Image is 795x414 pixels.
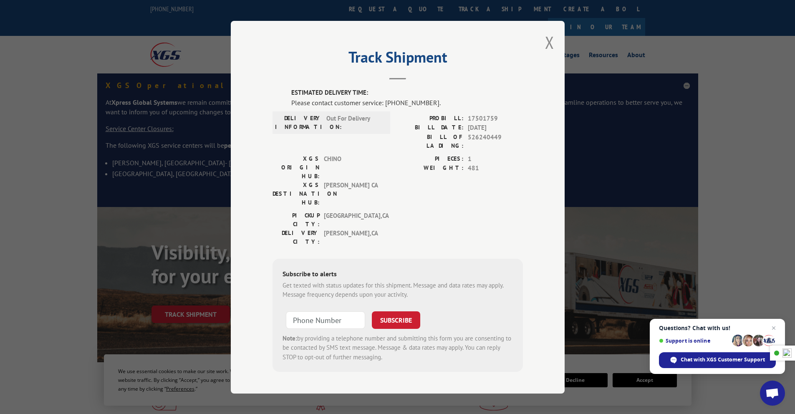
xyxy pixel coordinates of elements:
span: Questions? Chat with us! [659,325,776,331]
button: SUBSCRIBE [372,311,420,328]
span: Support is online [659,338,729,344]
div: Subscribe to alerts [283,268,513,280]
a: Open chat [760,381,785,406]
span: [DATE] [468,123,523,133]
label: PROBILL: [398,114,464,123]
label: PIECES: [398,154,464,164]
span: 526240449 [468,132,523,150]
strong: Note: [283,334,297,342]
div: by providing a telephone number and submitting this form you are consenting to be contacted by SM... [283,333,513,362]
label: DELIVERY INFORMATION: [275,114,322,131]
span: 481 [468,164,523,173]
span: [GEOGRAPHIC_DATA] , CA [324,211,380,228]
label: ESTIMATED DELIVERY TIME: [291,88,523,98]
div: Get texted with status updates for this shipment. Message and data rates may apply. Message frequ... [283,280,513,299]
span: 1 [468,154,523,164]
span: 17501759 [468,114,523,123]
label: DELIVERY CITY: [273,228,320,246]
div: Please contact customer service: [PHONE_NUMBER]. [291,97,523,107]
label: BILL OF LADING: [398,132,464,150]
span: [PERSON_NAME] CA [324,180,380,207]
label: BILL DATE: [398,123,464,133]
label: XGS ORIGIN HUB: [273,154,320,180]
button: Close modal [545,31,554,53]
h2: Track Shipment [273,51,523,67]
span: Out For Delivery [326,114,383,131]
span: Chat with XGS Customer Support [659,352,776,368]
span: [PERSON_NAME] , CA [324,228,380,246]
label: WEIGHT: [398,164,464,173]
span: CHINO [324,154,380,180]
input: Phone Number [286,311,365,328]
span: Chat with XGS Customer Support [681,356,765,364]
label: PICKUP CITY: [273,211,320,228]
label: XGS DESTINATION HUB: [273,180,320,207]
